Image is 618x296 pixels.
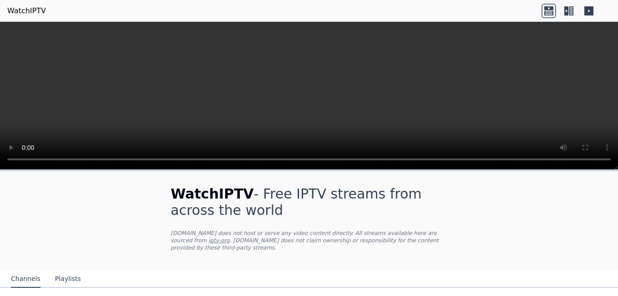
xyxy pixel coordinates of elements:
[55,270,81,288] button: Playlists
[7,5,46,16] a: WatchIPTV
[11,270,41,288] button: Channels
[171,186,447,219] h1: - Free IPTV streams from across the world
[171,230,447,251] p: [DOMAIN_NAME] does not host or serve any video content directly. All streams available here are s...
[171,186,254,202] span: WatchIPTV
[208,237,230,244] a: iptv-org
